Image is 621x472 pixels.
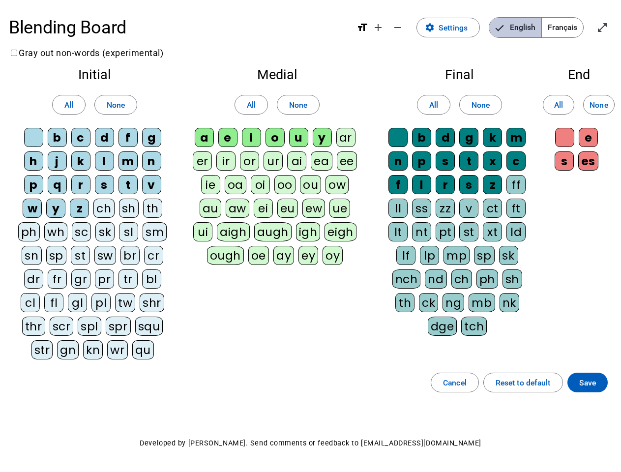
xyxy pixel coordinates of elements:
div: n [388,151,408,171]
button: All [52,95,86,115]
div: ch [451,269,472,289]
div: ey [298,246,318,265]
div: aw [226,199,249,218]
span: Settings [439,21,468,34]
div: p [24,175,43,194]
button: All [235,95,268,115]
div: x [483,151,502,171]
mat-icon: remove [392,22,404,33]
div: b [412,128,431,147]
div: ea [311,151,332,171]
button: Decrease font size [388,18,408,37]
div: tr [118,269,138,289]
div: oe [248,246,269,265]
div: es [578,151,598,171]
div: a [195,128,214,147]
div: scr [50,317,74,336]
div: z [483,175,502,194]
div: nk [500,293,519,312]
div: ay [273,246,294,265]
div: gl [68,293,87,312]
div: th [395,293,414,312]
div: k [71,151,90,171]
div: cl [21,293,40,312]
div: pt [436,222,455,241]
h2: Medial [189,68,365,82]
div: lf [396,246,415,265]
div: f [388,175,408,194]
span: All [554,98,563,112]
div: tw [115,293,135,312]
div: sp [474,246,494,265]
div: sw [94,246,116,265]
span: Reset to default [496,376,551,389]
div: spl [78,317,101,336]
div: ai [287,151,306,171]
div: n [142,151,161,171]
div: m [118,151,138,171]
div: gn [57,340,79,359]
button: Save [567,373,608,392]
mat-icon: format_size [356,22,368,33]
div: f [118,128,138,147]
div: v [459,199,478,218]
div: s [459,175,478,194]
span: None [472,98,490,112]
div: l [412,175,431,194]
div: y [46,199,65,218]
span: Cancel [443,376,467,389]
span: All [247,98,256,112]
div: p [412,151,431,171]
div: or [240,151,259,171]
div: dr [24,269,43,289]
div: j [48,151,67,171]
div: ng [443,293,464,312]
button: Settings [416,18,480,37]
button: None [459,95,502,115]
div: e [218,128,237,147]
div: pr [95,269,114,289]
div: tch [461,317,487,336]
div: br [120,246,140,265]
button: None [94,95,137,115]
div: oi [251,175,270,194]
span: All [429,98,438,112]
div: fr [48,269,67,289]
div: thr [22,317,45,336]
div: ph [18,222,40,241]
span: None [289,98,307,112]
div: h [24,151,43,171]
div: s [95,175,114,194]
div: sk [499,246,518,265]
div: oa [225,175,246,194]
div: th [143,199,162,218]
p: Developed by [PERSON_NAME]. Send comments or feedback to [EMAIL_ADDRESS][DOMAIN_NAME] [9,437,612,450]
span: None [590,98,608,112]
div: m [506,128,526,147]
div: ur [264,151,283,171]
div: ough [207,246,244,265]
button: None [277,95,320,115]
div: ft [506,199,526,218]
div: w [23,199,42,218]
mat-icon: add [372,22,384,33]
div: sh [503,269,522,289]
label: Gray out non-words (experimental) [9,48,163,58]
div: mb [469,293,495,312]
div: o [266,128,285,147]
div: oy [323,246,343,265]
div: ou [300,175,321,194]
input: Gray out non-words (experimental) [11,50,17,56]
span: Français [542,18,583,37]
div: k [483,128,502,147]
div: sn [22,246,41,265]
div: ld [506,222,526,241]
div: dge [428,317,457,336]
div: ew [302,199,325,218]
div: sl [119,222,138,241]
div: ch [93,199,114,218]
div: st [459,222,478,241]
div: ue [329,199,350,218]
div: nch [392,269,421,289]
div: z [70,199,89,218]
